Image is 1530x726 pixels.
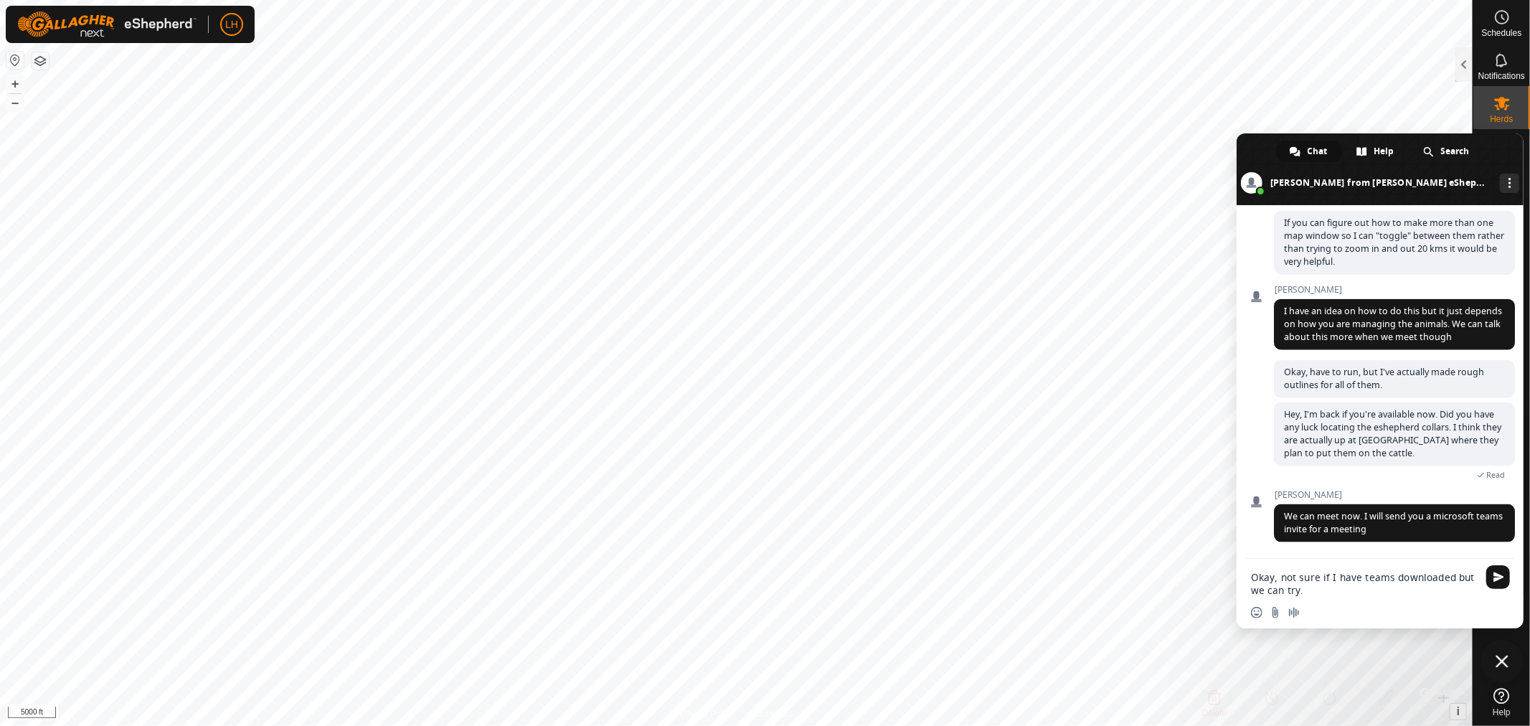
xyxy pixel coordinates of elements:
textarea: Compose your message... [1251,571,1478,597]
div: Chat [1277,141,1342,162]
span: Search [1441,141,1470,162]
span: LH [225,17,238,32]
span: [PERSON_NAME] [1274,490,1515,500]
button: + [6,75,24,93]
button: i [1450,704,1466,720]
span: Insert an emoji [1251,607,1262,618]
button: Reset Map [6,52,24,69]
div: Close chat [1481,640,1524,683]
button: – [6,94,24,111]
button: Map Layers [32,52,49,70]
div: Help [1344,141,1409,162]
span: Help [1493,708,1511,717]
span: i [1457,705,1460,717]
span: We can meet now. I will send you a microsoft teams invite for a meeting [1284,510,1503,535]
span: Herds [1490,115,1513,123]
span: If you can figure out how to make more than one map window so I can "toggle" between them rather ... [1284,217,1504,268]
a: Contact Us [750,707,793,720]
span: Audio message [1288,607,1300,618]
div: More channels [1500,174,1519,193]
div: Search [1410,141,1484,162]
img: Gallagher Logo [17,11,197,37]
span: Schedules [1481,29,1521,37]
span: [PERSON_NAME] [1274,285,1515,295]
span: Chat [1308,141,1328,162]
span: Okay, have to run, but I've actually made rough outlines for all of them. [1284,366,1484,391]
span: Read [1486,470,1505,480]
span: Hey, I'm back if you're available now. Did you have any luck locating the eshepherd collars. I th... [1284,408,1501,459]
span: I have an idea on how to do this but it just depends on how you are managing the animals. We can ... [1284,305,1502,343]
span: Notifications [1478,72,1525,80]
a: Privacy Policy [679,707,733,720]
a: Help [1473,682,1530,722]
span: Send [1486,565,1510,589]
span: Help [1374,141,1394,162]
span: Send a file [1270,607,1281,618]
